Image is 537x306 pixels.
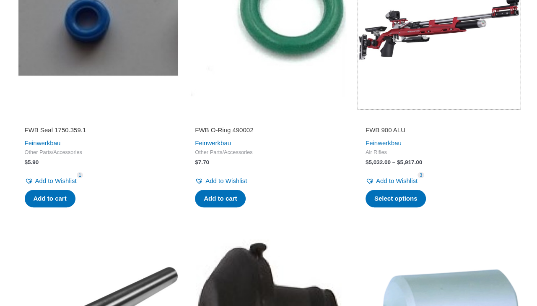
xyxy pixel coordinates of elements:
[366,159,391,165] bdi: 5,032.00
[366,159,369,165] span: $
[25,126,172,134] h2: FWB Seal 1750.359.1
[195,126,342,137] a: FWB O-Ring 490002
[366,175,418,187] a: Add to Wishlist
[195,159,198,165] span: $
[366,190,426,207] a: Select options for “FWB 900 ALU”
[418,172,424,178] span: 3
[25,139,61,146] a: Feinwerkbau
[205,177,247,184] span: Add to Wishlist
[25,159,39,165] bdi: 5.90
[366,126,513,134] h2: FWB 900 ALU
[195,159,209,165] bdi: 7.70
[195,114,342,124] iframe: Customer reviews powered by Trustpilot
[366,114,513,124] iframe: Customer reviews powered by Trustpilot
[77,172,83,178] span: 1
[366,126,513,137] a: FWB 900 ALU
[195,149,342,156] span: Other Parts/Accessories
[195,126,342,134] h2: FWB O-Ring 490002
[195,139,231,146] a: Feinwerkbau
[366,139,402,146] a: Feinwerkbau
[376,177,418,184] span: Add to Wishlist
[35,177,77,184] span: Add to Wishlist
[25,190,75,207] a: Add to cart: “FWB Seal 1750.359.1”
[25,114,172,124] iframe: Customer reviews powered by Trustpilot
[195,175,247,187] a: Add to Wishlist
[397,159,422,165] bdi: 5,917.00
[25,175,77,187] a: Add to Wishlist
[366,149,513,156] span: Air Rifles
[392,159,396,165] span: –
[25,159,28,165] span: $
[25,126,172,137] a: FWB Seal 1750.359.1
[195,190,246,207] a: Add to cart: “FWB O-Ring 490002”
[397,159,400,165] span: $
[25,149,172,156] span: Other Parts/Accessories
